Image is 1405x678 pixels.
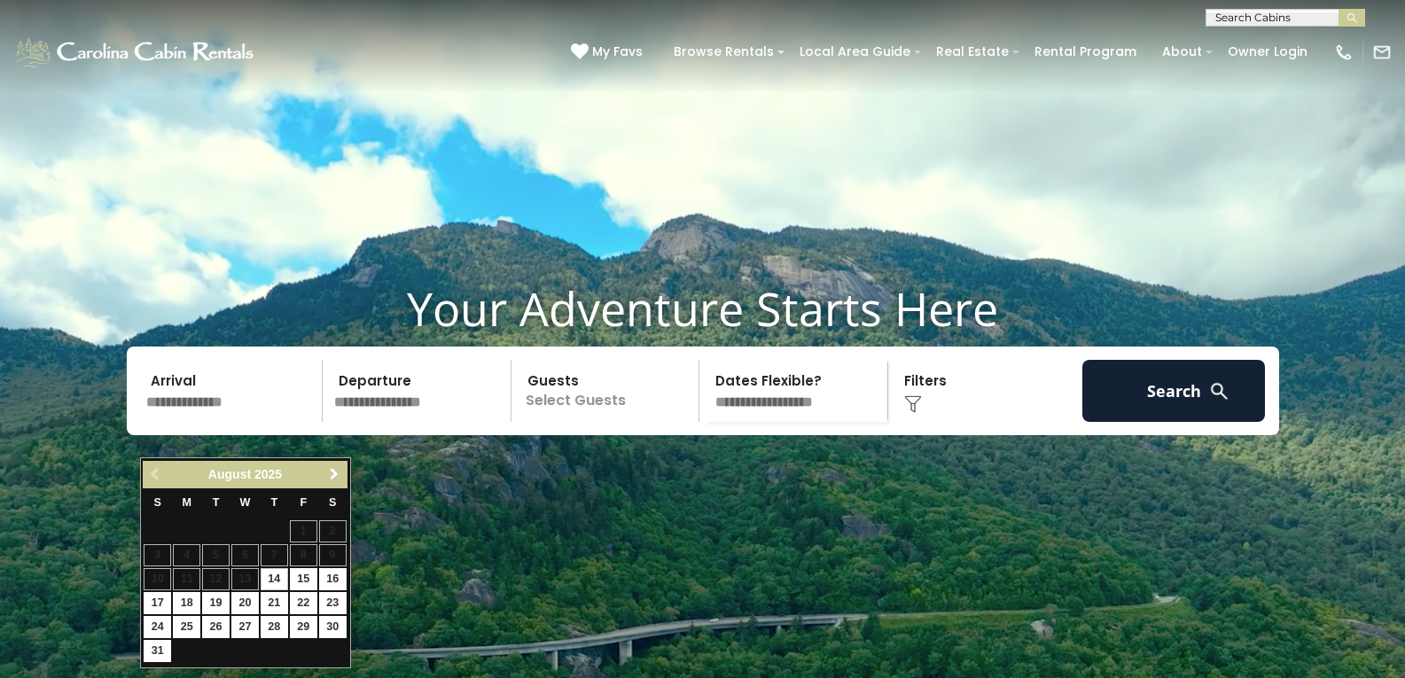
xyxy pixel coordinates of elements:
[517,360,699,422] p: Select Guests
[904,395,922,413] img: filter--v1.png
[1334,43,1354,62] img: phone-regular-white.png
[1219,38,1316,66] a: Owner Login
[144,592,171,614] a: 17
[791,38,919,66] a: Local Area Guide
[202,616,230,638] a: 26
[1153,38,1211,66] a: About
[208,467,251,481] span: August
[144,640,171,662] a: 31
[319,592,347,614] a: 23
[665,38,783,66] a: Browse Rentals
[290,568,317,590] a: 15
[182,496,191,509] span: Monday
[261,568,288,590] a: 14
[13,35,259,70] img: White-1-1-2.png
[300,496,307,509] span: Friday
[261,616,288,638] a: 28
[154,496,161,509] span: Sunday
[1208,380,1230,402] img: search-regular-white.png
[254,467,282,481] span: 2025
[290,592,317,614] a: 22
[327,467,341,481] span: Next
[319,568,347,590] a: 16
[319,616,347,638] a: 30
[271,496,278,509] span: Thursday
[173,592,200,614] a: 18
[231,592,259,614] a: 20
[13,281,1392,336] h1: Your Adventure Starts Here
[173,616,200,638] a: 25
[592,43,643,61] span: My Favs
[240,496,251,509] span: Wednesday
[290,616,317,638] a: 29
[1082,360,1266,422] button: Search
[571,43,647,62] a: My Favs
[1026,38,1145,66] a: Rental Program
[231,616,259,638] a: 27
[261,592,288,614] a: 21
[324,464,346,486] a: Next
[329,496,336,509] span: Saturday
[213,496,220,509] span: Tuesday
[927,38,1018,66] a: Real Estate
[1372,43,1392,62] img: mail-regular-white.png
[144,616,171,638] a: 24
[202,592,230,614] a: 19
